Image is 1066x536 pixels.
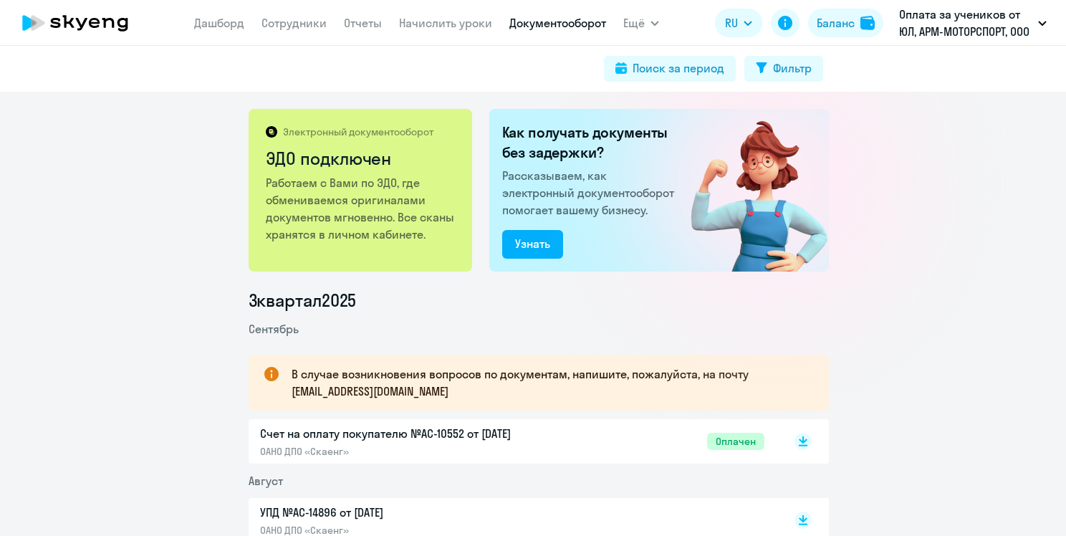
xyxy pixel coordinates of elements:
[808,9,883,37] button: Балансbalance
[261,16,327,30] a: Сотрудники
[249,289,829,312] li: 3 квартал 2025
[773,59,812,77] div: Фильтр
[502,167,680,219] p: Рассказываем, как электронный документооборот помогает вашему бизнесу.
[249,474,283,488] span: Август
[260,445,561,458] p: ОАНО ДПО «Скаенг»
[668,109,829,272] img: connected
[283,125,433,138] p: Электронный документооборот
[260,425,764,458] a: Счет на оплату покупателю №AC-10552 от [DATE]ОАНО ДПО «Скаенг»Оплачен
[604,56,736,82] button: Поиск за период
[744,56,823,82] button: Фильтр
[725,14,738,32] span: RU
[249,322,299,336] span: Сентябрь
[344,16,382,30] a: Отчеты
[515,235,550,252] div: Узнать
[860,16,875,30] img: balance
[892,6,1054,40] button: Оплата за учеников от ЮЛ, АРМ-МОТОРСПОРТ, ООО
[899,6,1032,40] p: Оплата за учеников от ЮЛ, АРМ-МОТОРСПОРТ, ООО
[399,16,492,30] a: Начислить уроки
[509,16,606,30] a: Документооборот
[194,16,244,30] a: Дашборд
[260,425,561,442] p: Счет на оплату покупателю №AC-10552 от [DATE]
[266,174,457,243] p: Работаем с Вами по ЭДО, где обмениваемся оригиналами документов мгновенно. Все сканы хранятся в л...
[502,123,680,163] h2: Как получать документы без задержки?
[623,14,645,32] span: Ещё
[707,433,764,450] span: Оплачен
[502,230,563,259] button: Узнать
[260,504,561,521] p: УПД №AC-14896 от [DATE]
[715,9,762,37] button: RU
[623,9,659,37] button: Ещё
[633,59,724,77] div: Поиск за период
[817,14,855,32] div: Баланс
[266,147,457,170] h2: ЭДО подключен
[292,365,803,400] p: В случае возникновения вопросов по документам, напишите, пожалуйста, на почту [EMAIL_ADDRESS][DOM...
